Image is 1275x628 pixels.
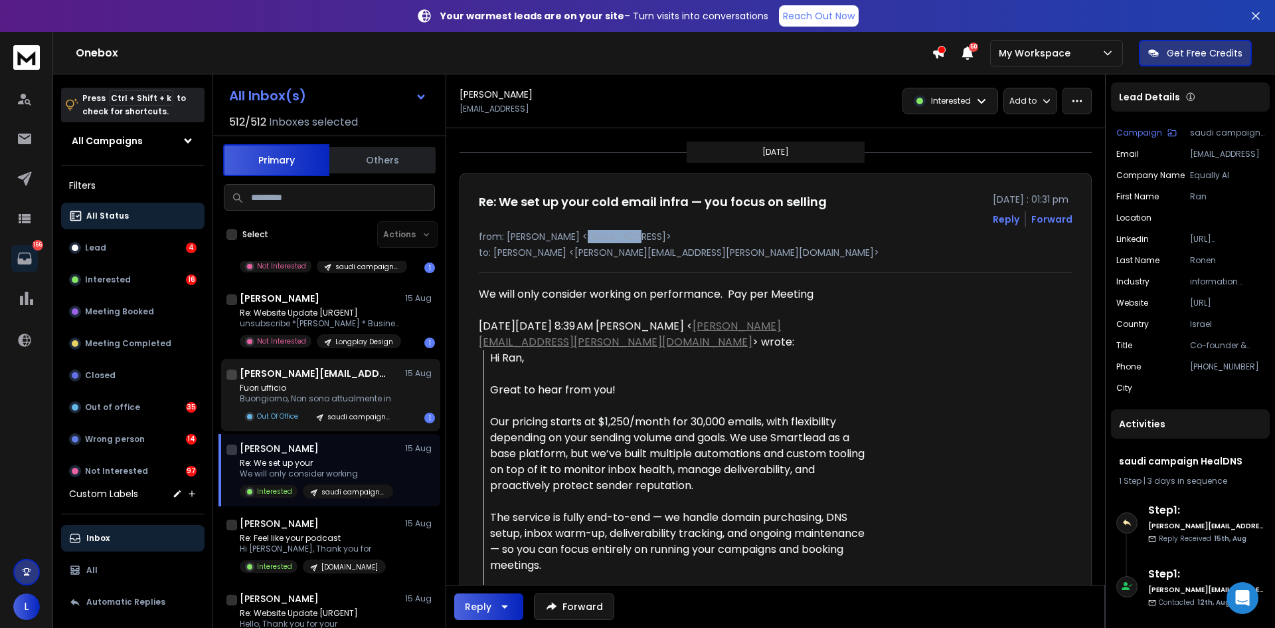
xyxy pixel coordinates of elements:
p: Re: Website Update [URGENT] [240,308,399,318]
p: Company Name [1116,170,1185,181]
span: 1 Step [1119,475,1142,486]
p: 15 Aug [405,293,435,304]
div: Our pricing starts at $1,250/month for 30,000 emails, with flexibility depending on your sending ... [490,414,867,494]
label: Select [242,229,268,240]
h1: [PERSON_NAME] [240,517,319,530]
p: 15 Aug [405,518,435,529]
p: Press to check for shortcuts. [82,92,186,118]
p: Buongiorno, Non sono attualmente in [240,393,399,404]
p: Co-founder & CEO [1190,340,1264,351]
p: [PHONE_NUMBER] [1190,362,1264,372]
h6: Step 1 : [1148,502,1264,518]
button: Campaign [1116,128,1177,138]
p: industry [1116,276,1149,287]
h3: Filters [61,176,205,195]
div: Forward [1031,213,1072,226]
p: All Status [86,211,129,221]
p: Fuori ufficio [240,383,399,393]
span: Ctrl + Shift + k [109,90,173,106]
p: Re: Feel like your podcast [240,533,386,544]
div: 16 [186,274,197,285]
a: Reach Out Now [779,5,859,27]
button: Forward [534,593,614,620]
h1: [PERSON_NAME] [460,88,533,101]
div: | [1119,476,1262,486]
p: Meeting Booked [85,306,154,317]
h6: [PERSON_NAME][EMAIL_ADDRESS][PERSON_NAME][DOMAIN_NAME] [1148,521,1264,531]
p: Contacted [1159,597,1230,607]
button: Primary [223,144,329,176]
button: All Campaigns [61,128,205,154]
button: Lead4 [61,235,205,261]
div: Open Intercom Messenger [1227,582,1258,614]
button: Meeting Completed [61,330,205,357]
p: Ran [1190,191,1264,202]
div: [DATE][DATE] 8:39 AM [PERSON_NAME] < > wrote: [479,318,867,350]
p: Re: Website Update [URGENT] [240,608,399,619]
p: Inbox [86,533,110,544]
p: Not Interested [85,466,148,476]
p: Phone [1116,362,1141,372]
p: Out Of Office [257,411,298,421]
a: 166 [11,245,38,272]
a: [PERSON_NAME][EMAIL_ADDRESS][PERSON_NAME][DOMAIN_NAME] [479,318,781,350]
button: Not Interested97 [61,458,205,484]
button: L [13,593,40,620]
button: Wrong person14 [61,426,205,453]
p: Re: We set up your [240,458,393,469]
p: [EMAIL_ADDRESS] [460,104,529,114]
h1: All Inbox(s) [229,89,306,102]
button: All Status [61,203,205,229]
div: 1 [424,413,435,423]
p: Interested [257,562,292,572]
p: Equally AI [1190,170,1264,181]
p: Interested [85,274,131,285]
p: saudi campaign HealDNS [1190,128,1264,138]
div: We will only consider working on performance. Pay per Meeting [479,286,867,302]
button: Reply [993,213,1019,226]
div: Great to hear from you! [490,382,867,398]
p: [DATE] : 01:31 pm [993,193,1072,206]
p: Interested [257,486,292,496]
h1: All Campaigns [72,134,143,148]
div: 1 [424,338,435,348]
p: [EMAIL_ADDRESS] [1190,149,1264,159]
p: saudi campaign HealDNS [335,262,399,272]
p: Ronen [1190,255,1264,266]
h1: Re: We set up your cold email infra — you focus on selling [479,193,827,211]
p: unsubscribe *[PERSON_NAME] * Business [240,318,399,329]
h3: Inboxes selected [269,114,358,130]
p: Campaign [1116,128,1162,138]
span: 12th, Aug [1197,597,1230,607]
p: saudi campaign HealDNS [327,412,391,422]
h6: Step 1 : [1148,566,1264,582]
button: All Inbox(s) [218,82,438,109]
p: Add to [1009,96,1037,106]
p: Email [1116,149,1139,159]
p: We will only consider working [240,469,393,479]
p: Meeting Completed [85,338,171,349]
p: 15 Aug [405,368,435,379]
div: 14 [186,434,197,445]
h3: Custom Labels [69,487,138,500]
p: Interested [931,96,971,106]
p: 15 Aug [405,443,435,454]
button: Out of office35 [61,394,205,421]
h1: [PERSON_NAME] [240,442,319,455]
p: All [86,565,98,576]
h1: [PERSON_NAME] [240,592,319,605]
p: saudi campaign HealDNS [321,487,385,497]
p: Not Interested [257,336,306,346]
div: 97 [186,466,197,476]
div: The service is fully end-to-end — we handle domain purchasing, DNS setup, inbox warm-up, delivera... [490,510,867,574]
button: Meeting Booked [61,298,205,325]
p: title [1116,340,1132,351]
p: 15 Aug [405,593,435,604]
p: [URL] [1190,298,1264,308]
button: Get Free Credits [1139,40,1252,66]
button: Reply [454,593,523,620]
p: Lead Details [1119,90,1180,104]
p: Israel [1190,319,1264,330]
